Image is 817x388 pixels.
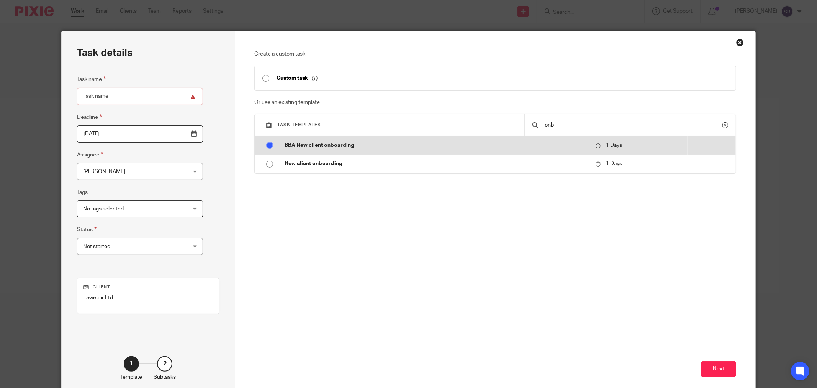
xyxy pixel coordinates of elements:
div: 1 [124,356,139,372]
h2: Task details [77,46,133,59]
input: Task name [77,88,203,105]
p: Or use an existing template [254,99,736,106]
button: Next [701,361,736,378]
p: Custom task [277,75,318,82]
input: Search... [544,121,722,129]
label: Deadline [77,113,102,122]
span: No tags selected [83,206,124,212]
span: 1 Days [606,143,622,148]
label: Status [77,225,97,234]
p: New client onboarding [285,160,588,168]
p: Create a custom task [254,50,736,58]
div: 2 [157,356,172,372]
span: 1 Days [606,161,622,166]
p: Client [83,284,213,290]
label: Tags [77,189,88,196]
span: Task templates [277,123,321,127]
label: Assignee [77,150,103,159]
p: Lowmuir Ltd [83,294,213,302]
p: BBA New client onboarding [285,141,588,149]
span: Not started [83,244,110,249]
input: Pick a date [77,125,203,143]
p: Subtasks [154,373,176,381]
p: Template [120,373,142,381]
div: Close this dialog window [736,39,744,46]
label: Task name [77,75,106,84]
span: [PERSON_NAME] [83,169,125,174]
